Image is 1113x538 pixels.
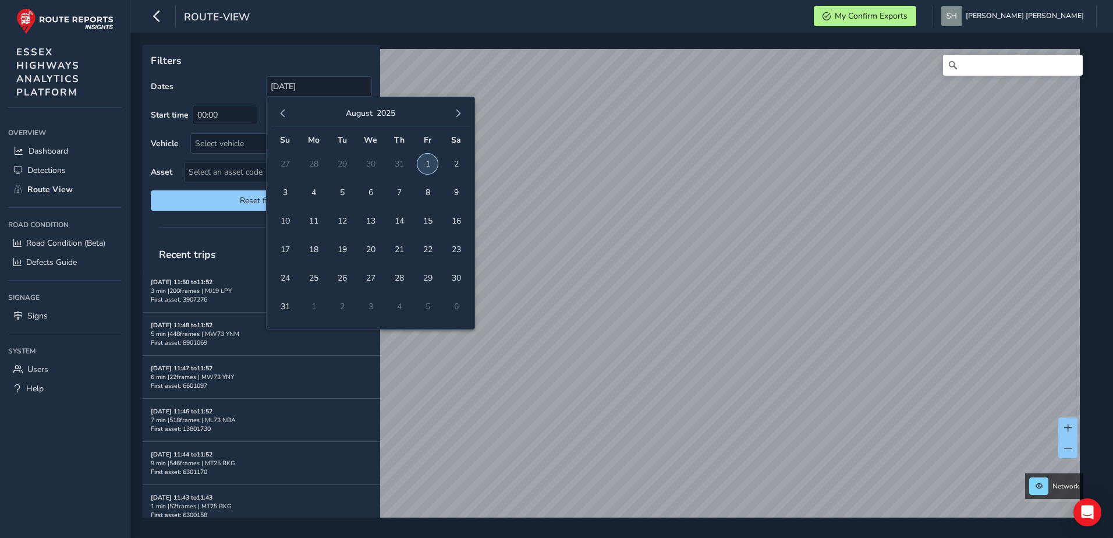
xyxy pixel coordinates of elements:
span: 31 [275,296,295,317]
span: Users [27,364,48,375]
span: 27 [360,268,381,288]
span: route-view [184,10,250,26]
span: 18 [303,239,324,260]
span: 11 [303,211,324,231]
div: 5 min | 448 frames | MW73 YNM [151,330,372,338]
strong: [DATE] 11:43 to 11:43 [151,493,212,502]
span: Mo [308,134,320,146]
span: Recent trips [151,239,224,270]
div: 6 min | 22 frames | MW73 YNY [151,373,372,381]
span: 23 [446,239,466,260]
strong: [DATE] 11:50 to 11:52 [151,278,212,286]
span: First asset: 6301170 [151,468,207,476]
strong: [DATE] 11:47 to 11:52 [151,364,212,373]
span: Help [26,383,44,394]
span: 22 [417,239,438,260]
a: Defects Guide [8,253,122,272]
span: 14 [389,211,409,231]
div: 3 min | 200 frames | MJ19 LPY [151,286,372,295]
span: 9 [446,182,466,203]
button: [PERSON_NAME] [PERSON_NAME] [941,6,1088,26]
span: 2 [446,154,466,174]
a: Road Condition (Beta) [8,233,122,253]
span: 8 [417,182,438,203]
div: System [8,342,122,360]
div: Select vehicle [191,134,352,153]
label: Start time [151,109,189,121]
span: First asset: 6300158 [151,511,207,519]
span: 3 [275,182,295,203]
span: 24 [275,268,295,288]
div: Signage [8,289,122,306]
span: Select an asset code [185,162,352,182]
span: Reset filters [159,195,363,206]
span: 16 [446,211,466,231]
span: Road Condition (Beta) [26,238,105,249]
span: 15 [417,211,438,231]
span: Su [280,134,290,146]
label: Vehicle [151,138,179,149]
strong: [DATE] 11:46 to 11:52 [151,407,212,416]
span: ESSEX HIGHWAYS ANALYTICS PLATFORM [16,45,80,99]
div: Overview [8,124,122,141]
p: Filters [151,53,372,68]
span: First asset: 3907276 [151,295,207,304]
span: Route View [27,184,73,195]
span: 17 [275,239,295,260]
span: 1 [417,154,438,174]
span: 5 [332,182,352,203]
span: Sa [451,134,461,146]
span: 30 [446,268,466,288]
span: 20 [360,239,381,260]
button: Reset filters [151,190,372,211]
button: My Confirm Exports [814,6,916,26]
label: Asset [151,167,172,178]
a: Route View [8,180,122,199]
input: Search [943,55,1083,76]
div: 9 min | 546 frames | MT25 BKG [151,459,372,468]
span: 21 [389,239,409,260]
span: We [364,134,377,146]
canvas: Map [147,49,1080,531]
span: 19 [332,239,352,260]
span: 29 [417,268,438,288]
span: Network [1052,482,1079,491]
span: Dashboard [29,146,68,157]
span: First asset: 8901069 [151,338,207,347]
a: Help [8,379,122,398]
label: Dates [151,81,173,92]
span: First asset: 6601097 [151,381,207,390]
a: Detections [8,161,122,180]
span: Th [394,134,405,146]
span: First asset: 13801730 [151,424,211,433]
div: 7 min | 518 frames | ML73 NBA [151,416,372,424]
span: 28 [389,268,409,288]
span: Fr [424,134,431,146]
button: August [346,108,373,119]
span: 6 [360,182,381,203]
div: 1 min | 52 frames | MT25 BKG [151,502,372,511]
div: Road Condition [8,216,122,233]
span: My Confirm Exports [835,10,908,22]
img: rr logo [16,8,114,34]
a: Dashboard [8,141,122,161]
img: diamond-layout [941,6,962,26]
a: Users [8,360,122,379]
span: Detections [27,165,66,176]
span: 4 [303,182,324,203]
span: 12 [332,211,352,231]
span: Defects Guide [26,257,77,268]
span: 13 [360,211,381,231]
strong: [DATE] 11:44 to 11:52 [151,450,212,459]
span: 7 [389,182,409,203]
strong: [DATE] 11:48 to 11:52 [151,321,212,330]
span: 10 [275,211,295,231]
button: 2025 [377,108,395,119]
span: 25 [303,268,324,288]
span: Signs [27,310,48,321]
span: 26 [332,268,352,288]
span: Tu [338,134,347,146]
div: Open Intercom Messenger [1073,498,1101,526]
span: [PERSON_NAME] [PERSON_NAME] [966,6,1084,26]
a: Signs [8,306,122,325]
